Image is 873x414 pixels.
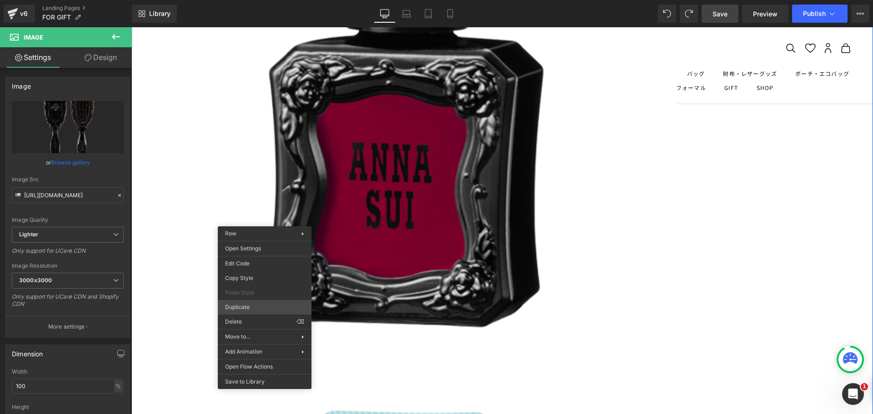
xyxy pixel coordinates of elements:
button: Publish [792,5,848,23]
span: Delete [225,318,296,326]
div: or [12,158,124,167]
span: Library [149,10,171,18]
span: Row [225,230,236,237]
div: Image Resolution [12,263,124,269]
a: Preview [742,5,788,23]
span: Add Animation [225,348,301,356]
div: Width [12,369,124,375]
a: Browse gallery [51,155,90,170]
div: % [114,380,122,392]
div: Image [12,77,31,90]
button: Redo [680,5,698,23]
div: Only support for UCare CDN and Shopify CDN [12,293,124,314]
div: Image Src [12,176,124,183]
span: Edit Code [225,259,304,268]
b: 3000x3000 [19,277,52,284]
span: Copy Style [225,274,304,282]
button: More [851,5,869,23]
a: Desktop [374,5,396,23]
div: Only support for UCare CDN [12,247,124,260]
input: auto [12,379,124,394]
span: Save to Library [225,378,304,386]
a: v6 [4,5,35,23]
button: Undo [658,5,676,23]
span: Publish [803,10,826,17]
span: Preview [753,9,778,19]
span: Save [712,9,727,19]
div: Dimension [12,345,43,358]
span: Paste Style [225,289,304,297]
div: Height [12,404,124,410]
a: New Library [132,5,177,23]
a: Design [68,47,134,68]
a: Landing Pages [42,5,132,12]
span: Duplicate [225,303,304,311]
a: Mobile [439,5,461,23]
button: More settings [5,316,130,337]
div: v6 [18,8,30,20]
span: Image [24,34,43,41]
span: ⌫ [296,318,304,326]
a: Laptop [396,5,417,23]
p: More settings [48,323,85,331]
b: Lighter [19,231,38,238]
div: Image Quality [12,217,124,223]
span: Open Settings [225,244,304,253]
span: Move to... [225,333,301,341]
a: Tablet [417,5,439,23]
iframe: Intercom live chat [842,383,864,405]
span: Open Flow Actions [225,363,304,371]
span: 1 [861,383,868,390]
input: Link [12,187,124,203]
span: FOR GIFT [42,14,71,21]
